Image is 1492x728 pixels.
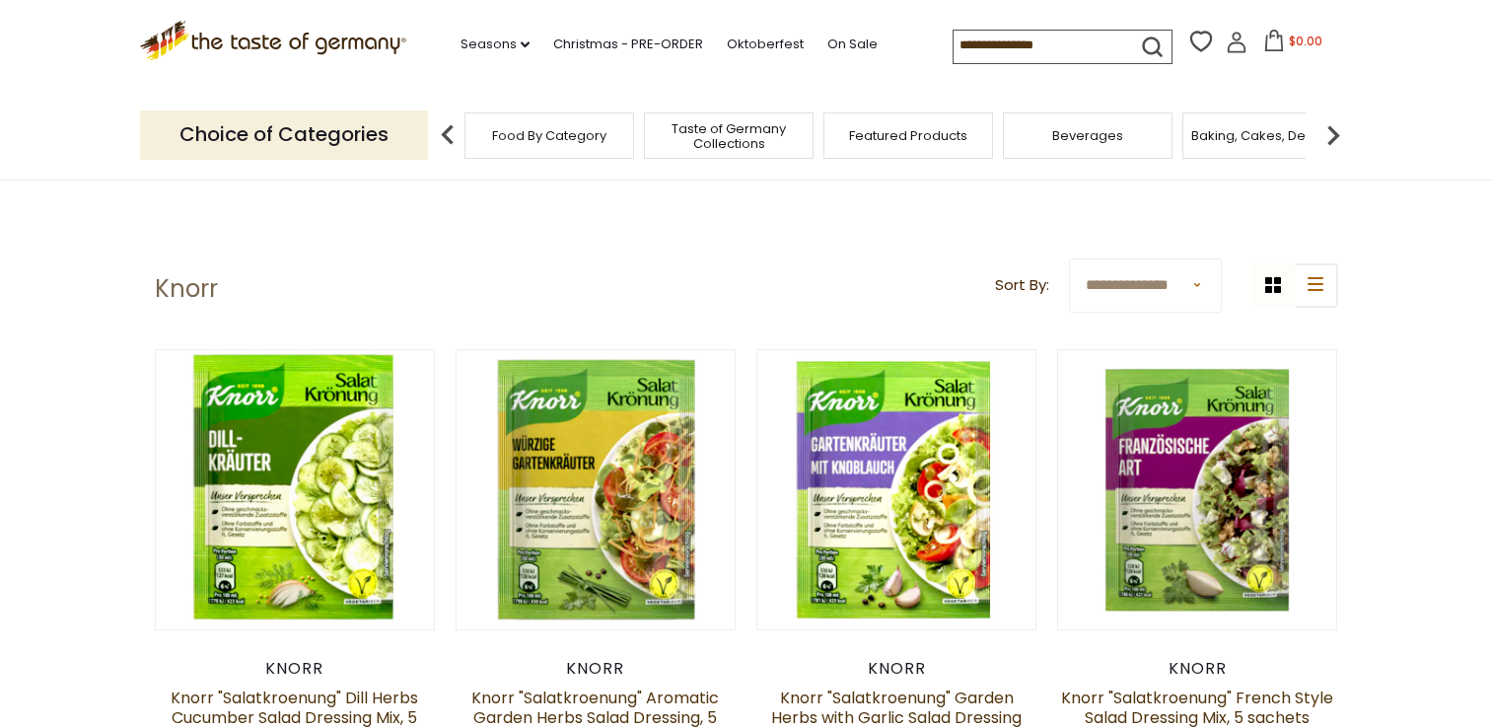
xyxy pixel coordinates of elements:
[756,659,1037,679] div: Knorr
[457,350,736,629] img: Knorr
[428,115,467,155] img: previous arrow
[1058,350,1337,629] img: Knorr
[827,34,878,55] a: On Sale
[1191,128,1344,143] a: Baking, Cakes, Desserts
[1052,128,1123,143] a: Beverages
[757,350,1036,629] img: Knorr
[650,121,808,151] a: Taste of Germany Collections
[492,128,606,143] a: Food By Category
[155,274,218,304] h1: Knorr
[1251,30,1335,59] button: $0.00
[553,34,703,55] a: Christmas - PRE-ORDER
[156,350,435,629] img: Knorr
[456,659,737,679] div: Knorr
[1314,115,1353,155] img: next arrow
[1289,33,1322,49] span: $0.00
[849,128,967,143] a: Featured Products
[995,273,1049,298] label: Sort By:
[1057,659,1338,679] div: Knorr
[140,110,428,159] p: Choice of Categories
[461,34,530,55] a: Seasons
[727,34,804,55] a: Oktoberfest
[155,659,436,679] div: Knorr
